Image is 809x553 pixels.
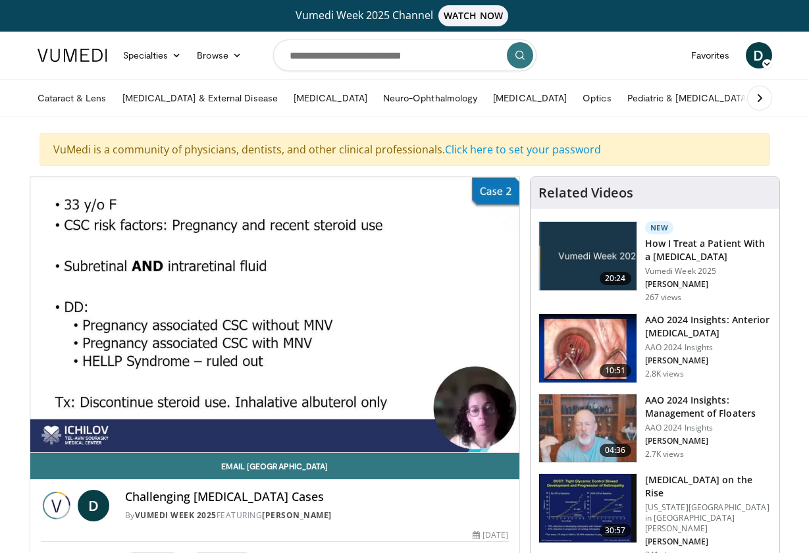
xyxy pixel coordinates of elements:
[645,369,684,379] p: 2.8K views
[538,221,771,303] a: 20:24 New How I Treat a Patient With a [MEDICAL_DATA] Vumedi Week 2025 [PERSON_NAME] 267 views
[645,473,771,500] h3: [MEDICAL_DATA] on the Rise
[125,510,509,521] div: By FEATURING
[125,490,509,504] h4: Challenging [MEDICAL_DATA] Cases
[445,142,601,157] a: Click here to set your password
[645,292,682,303] p: 267 views
[189,42,249,68] a: Browse
[438,5,508,26] span: WATCH NOW
[485,85,575,111] a: [MEDICAL_DATA]
[683,42,738,68] a: Favorites
[645,221,674,234] p: New
[39,5,770,26] a: Vumedi Week 2025 ChannelWATCH NOW
[645,537,771,547] p: [PERSON_NAME]
[645,279,771,290] p: [PERSON_NAME]
[273,39,536,71] input: Search topics, interventions
[600,524,631,537] span: 30:57
[645,237,771,263] h3: How I Treat a Patient With a [MEDICAL_DATA]
[30,177,519,453] video-js: Video Player
[619,85,758,111] a: Pediatric & [MEDICAL_DATA]
[645,436,771,446] p: [PERSON_NAME]
[575,85,619,111] a: Optics
[41,490,72,521] img: Vumedi Week 2025
[115,85,286,111] a: [MEDICAL_DATA] & External Disease
[645,502,771,534] p: [US_STATE][GEOGRAPHIC_DATA] in [GEOGRAPHIC_DATA][PERSON_NAME]
[746,42,772,68] a: D
[30,453,519,479] a: Email [GEOGRAPHIC_DATA]
[473,529,508,541] div: [DATE]
[539,222,637,290] img: 02d29458-18ce-4e7f-be78-7423ab9bdffd.jpg.150x105_q85_crop-smart_upscale.jpg
[262,510,332,521] a: [PERSON_NAME]
[600,444,631,457] span: 04:36
[538,185,633,201] h4: Related Videos
[375,85,485,111] a: Neuro-Ophthalmology
[38,49,107,62] img: VuMedi Logo
[645,423,771,433] p: AAO 2024 Insights
[539,474,637,542] img: 4ce8c11a-29c2-4c44-a801-4e6d49003971.150x105_q85_crop-smart_upscale.jpg
[600,364,631,377] span: 10:51
[135,510,217,521] a: Vumedi Week 2025
[286,85,375,111] a: [MEDICAL_DATA]
[78,490,109,521] a: D
[539,314,637,382] img: fd942f01-32bb-45af-b226-b96b538a46e6.150x105_q85_crop-smart_upscale.jpg
[645,266,771,276] p: Vumedi Week 2025
[538,394,771,463] a: 04:36 AAO 2024 Insights: Management of Floaters AAO 2024 Insights [PERSON_NAME] 2.7K views
[600,272,631,285] span: 20:24
[538,313,771,383] a: 10:51 AAO 2024 Insights: Anterior [MEDICAL_DATA] AAO 2024 Insights [PERSON_NAME] 2.8K views
[645,449,684,460] p: 2.7K views
[30,85,115,111] a: Cataract & Lens
[645,355,771,366] p: [PERSON_NAME]
[39,133,770,166] div: VuMedi is a community of physicians, dentists, and other clinical professionals.
[645,313,771,340] h3: AAO 2024 Insights: Anterior [MEDICAL_DATA]
[645,342,771,353] p: AAO 2024 Insights
[115,42,190,68] a: Specialties
[645,394,771,420] h3: AAO 2024 Insights: Management of Floaters
[539,394,637,463] img: 8e655e61-78ac-4b3e-a4e7-f43113671c25.150x105_q85_crop-smart_upscale.jpg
